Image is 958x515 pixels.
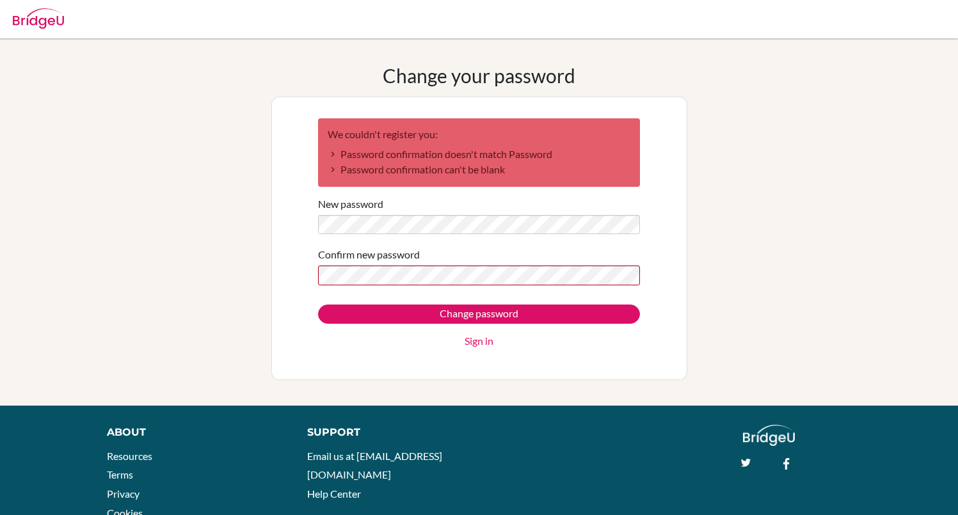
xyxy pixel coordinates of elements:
li: Password confirmation can't be blank [328,162,630,177]
a: Sign in [465,333,493,349]
h2: We couldn't register you: [328,128,630,140]
div: About [107,425,278,440]
img: Bridge-U [13,8,64,29]
a: Privacy [107,487,140,500]
li: Password confirmation doesn't match Password [328,147,630,162]
input: Change password [318,305,640,324]
label: Confirm new password [318,247,420,262]
img: logo_white@2x-f4f0deed5e89b7ecb1c2cc34c3e3d731f90f0f143d5ea2071677605dd97b5244.png [743,425,795,446]
a: Terms [107,468,133,480]
a: Help Center [307,487,361,500]
h1: Change your password [383,64,575,87]
a: Resources [107,450,152,462]
div: Support [307,425,465,440]
label: New password [318,196,383,212]
a: Email us at [EMAIL_ADDRESS][DOMAIN_NAME] [307,450,442,481]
